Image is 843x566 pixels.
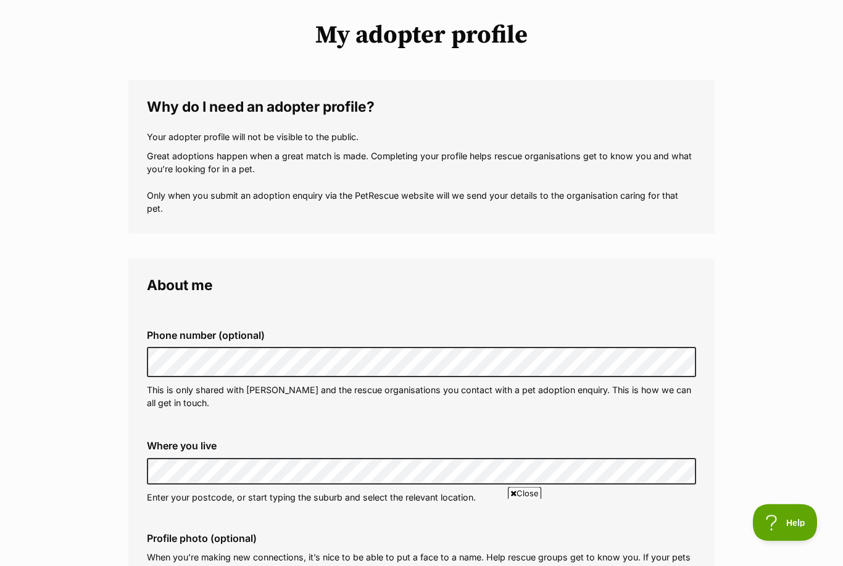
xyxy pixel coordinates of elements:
iframe: Advertisement [122,504,721,560]
label: Phone number (optional) [147,330,696,341]
label: Where you live [147,441,696,452]
fieldset: Why do I need an adopter profile? [128,81,715,235]
iframe: Help Scout Beacon - Open [753,504,818,541]
h1: My adopter profile [128,22,715,50]
p: Great adoptions happen when a great match is made. Completing your profile helps rescue organisat... [147,150,696,216]
legend: Why do I need an adopter profile? [147,99,696,115]
p: Your adopter profile will not be visible to the public. [147,131,696,144]
span: Close [508,487,541,499]
legend: About me [147,278,696,294]
p: This is only shared with [PERSON_NAME] and the rescue organisations you contact with a pet adopti... [147,384,696,410]
p: Enter your postcode, or start typing the suburb and select the relevant location. [147,491,696,504]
